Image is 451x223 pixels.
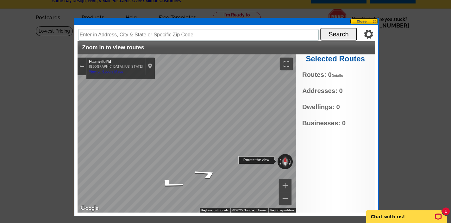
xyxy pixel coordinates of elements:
a: Terms (opens in new tab) [258,208,266,212]
span: Dwellings: 0 [302,102,368,112]
div: [GEOGRAPHIC_DATA], [US_STATE] [89,65,143,69]
img: gear.png [364,29,373,39]
button: Exit the Street View [78,62,86,71]
span: © 2025 Google [232,208,254,212]
a: Show location on map [148,63,152,70]
button: Rotate clockwise [288,154,293,169]
div: Rotate the view [238,156,274,164]
div: Street View [78,54,296,213]
h2: Zoom in to view routes [82,44,370,51]
iframe: LiveChat chat widget [362,203,451,223]
span: Routes: 0 [302,70,368,80]
button: Toggle fullscreen view [280,58,293,70]
a: Details [332,74,343,77]
a: View on Google Maps [89,70,123,74]
h2: Selected Routes [296,54,375,64]
button: Zoom out [279,192,291,205]
input: Enter in Address, City & State or Specific Zip Code [78,29,319,40]
a: Report a problem [270,208,294,212]
path: Go Northeast, Hearnville Rd [184,166,229,182]
button: Reset the view [282,154,288,169]
img: Google [79,204,100,213]
div: Hearnville Rd [89,59,143,65]
div: Map [78,54,296,213]
button: Rotate counterclockwise [278,154,282,169]
button: Search [320,28,357,40]
span: Addresses: 0 [302,86,368,96]
span: Businesses: 0 [302,118,368,128]
a: Open this area in Google Maps (opens a new window) [79,204,100,213]
button: Keyboard shortcuts [201,208,229,213]
button: Zoom in [279,179,291,192]
path: Go Southwest, Hearnville Rd [147,176,194,191]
